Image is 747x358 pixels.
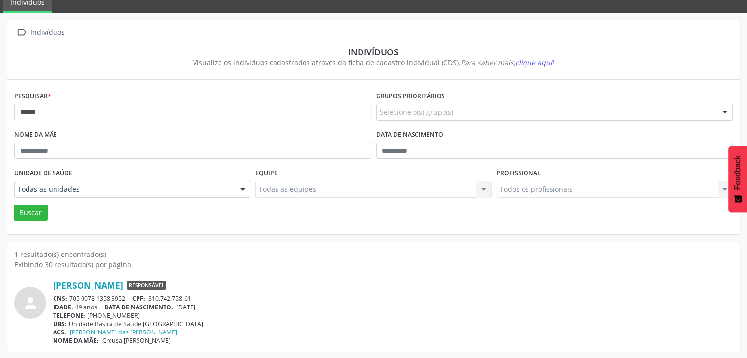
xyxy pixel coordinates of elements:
[497,166,541,181] label: Profissional
[14,128,57,143] label: Nome da mãe
[70,328,177,336] a: [PERSON_NAME] das [PERSON_NAME]
[14,26,28,40] i: 
[14,205,48,221] button: Buscar
[461,58,554,67] i: Para saber mais,
[53,336,99,345] span: NOME DA MÃE:
[14,259,733,270] div: Exibindo 30 resultado(s) por página
[53,311,85,320] span: TELEFONE:
[376,128,443,143] label: Data de nascimento
[515,58,554,67] span: clique aqui!
[14,166,72,181] label: Unidade de saúde
[53,294,67,303] span: CNS:
[18,184,230,194] span: Todas as unidades
[148,294,191,303] span: 310.742.758-61
[14,26,66,40] a:  Indivíduos
[53,303,73,311] span: IDADE:
[102,336,171,345] span: Creusa [PERSON_NAME]
[14,249,733,259] div: 1 resultado(s) encontrado(s)
[380,107,453,117] span: Selecione o(s) grupo(s)
[53,311,733,320] div: [PHONE_NUMBER]
[255,166,277,181] label: Equipe
[53,294,733,303] div: 705 0078 1358 3952
[53,320,733,328] div: Unidade Basica de Saude [GEOGRAPHIC_DATA]
[53,280,123,291] a: [PERSON_NAME]
[21,47,726,57] div: Indivíduos
[14,89,51,104] label: Pesquisar
[104,303,173,311] span: DATA DE NASCIMENTO:
[733,155,742,190] span: Feedback
[53,320,67,328] span: UBS:
[22,294,39,312] i: person
[21,57,726,68] div: Visualize os indivíduos cadastrados através da ficha de cadastro individual (CDS).
[728,146,747,212] button: Feedback - Mostrar pesquisa
[376,89,445,104] label: Grupos prioritários
[53,328,66,336] span: ACS:
[53,303,733,311] div: 49 anos
[176,303,195,311] span: [DATE]
[28,26,66,40] div: Indivíduos
[127,281,166,290] span: Responsável
[132,294,145,303] span: CPF:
